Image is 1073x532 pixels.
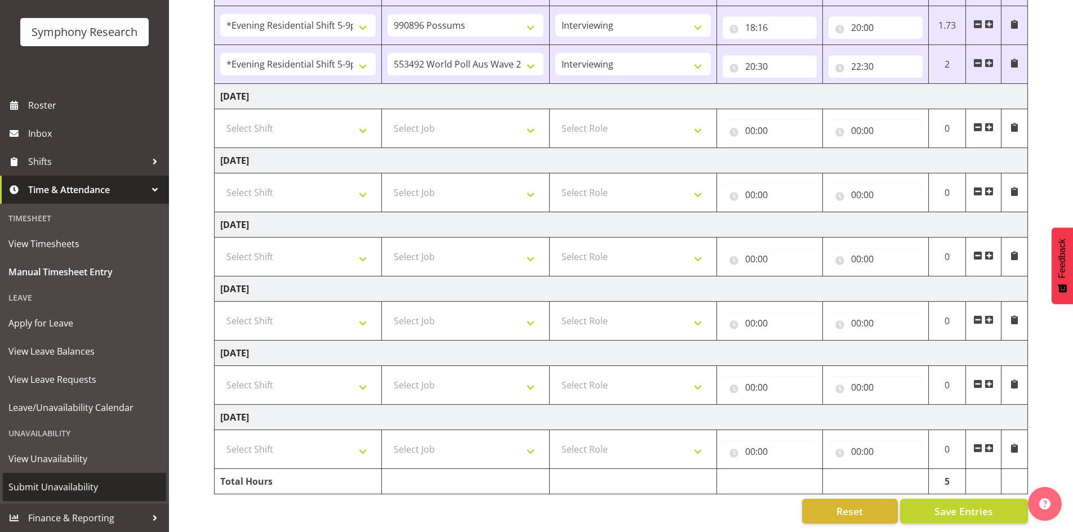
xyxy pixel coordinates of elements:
span: Submit Unavailability [8,479,161,495]
td: [DATE] [215,84,1028,109]
img: help-xxl-2.png [1039,498,1050,509]
input: Click to select... [829,184,923,206]
td: [DATE] [215,341,1028,366]
td: 2 [928,45,966,84]
a: View Leave Balances [3,337,166,365]
td: [DATE] [215,212,1028,238]
div: Unavailability [3,422,166,445]
td: 0 [928,366,966,405]
input: Click to select... [829,119,923,142]
td: 5 [928,469,966,494]
a: View Unavailability [3,445,166,473]
td: 1.73 [928,6,966,45]
input: Click to select... [723,16,817,39]
input: Click to select... [723,440,817,463]
span: View Leave Balances [8,343,161,360]
a: Apply for Leave [3,309,166,337]
input: Click to select... [829,376,923,399]
span: Feedback [1057,239,1067,278]
a: Submit Unavailability [3,473,166,501]
td: 0 [928,109,966,148]
input: Click to select... [829,440,923,463]
td: 0 [928,238,966,276]
input: Click to select... [829,248,923,270]
td: Total Hours [215,469,382,494]
span: Reset [836,504,863,518]
span: Leave/Unavailability Calendar [8,399,161,416]
td: [DATE] [215,276,1028,302]
span: View Leave Requests [8,371,161,388]
span: Roster [28,97,163,114]
span: View Unavailability [8,450,161,467]
input: Click to select... [723,55,817,78]
div: Symphony Research [32,24,137,41]
input: Click to select... [723,312,817,334]
a: View Leave Requests [3,365,166,394]
div: Timesheet [3,207,166,230]
span: Time & Attendance [28,181,146,198]
button: Save Entries [900,499,1028,524]
span: Finance & Reporting [28,509,146,526]
span: Shifts [28,153,146,170]
a: Leave/Unavailability Calendar [3,394,166,422]
input: Click to select... [723,184,817,206]
span: Manual Timesheet Entry [8,263,161,280]
input: Click to select... [829,16,923,39]
span: Save Entries [934,504,993,518]
a: Manual Timesheet Entry [3,258,166,286]
input: Click to select... [723,119,817,142]
span: Inbox [28,125,163,142]
input: Click to select... [723,376,817,399]
td: 0 [928,173,966,212]
span: Apply for Leave [8,315,161,332]
button: Feedback - Show survey [1052,227,1073,304]
td: [DATE] [215,405,1028,430]
input: Click to select... [723,248,817,270]
span: View Timesheets [8,235,161,252]
td: 0 [928,430,966,469]
td: [DATE] [215,148,1028,173]
td: 0 [928,302,966,341]
input: Click to select... [829,55,923,78]
a: View Timesheets [3,230,166,258]
input: Click to select... [829,312,923,334]
button: Reset [802,499,898,524]
div: Leave [3,286,166,309]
